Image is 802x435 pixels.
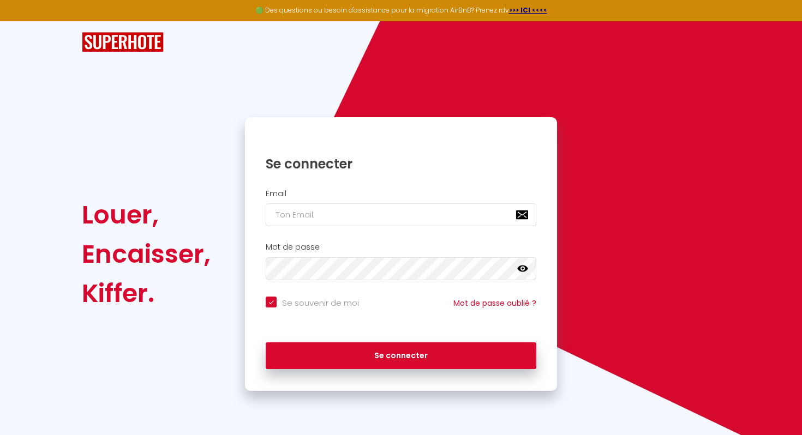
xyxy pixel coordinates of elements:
[509,5,547,15] a: >>> ICI <<<<
[82,32,164,52] img: SuperHote logo
[266,155,536,172] h1: Se connecter
[266,189,536,198] h2: Email
[82,274,211,313] div: Kiffer.
[266,203,536,226] input: Ton Email
[82,234,211,274] div: Encaisser,
[266,243,536,252] h2: Mot de passe
[266,342,536,370] button: Se connecter
[82,195,211,234] div: Louer,
[453,298,536,309] a: Mot de passe oublié ?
